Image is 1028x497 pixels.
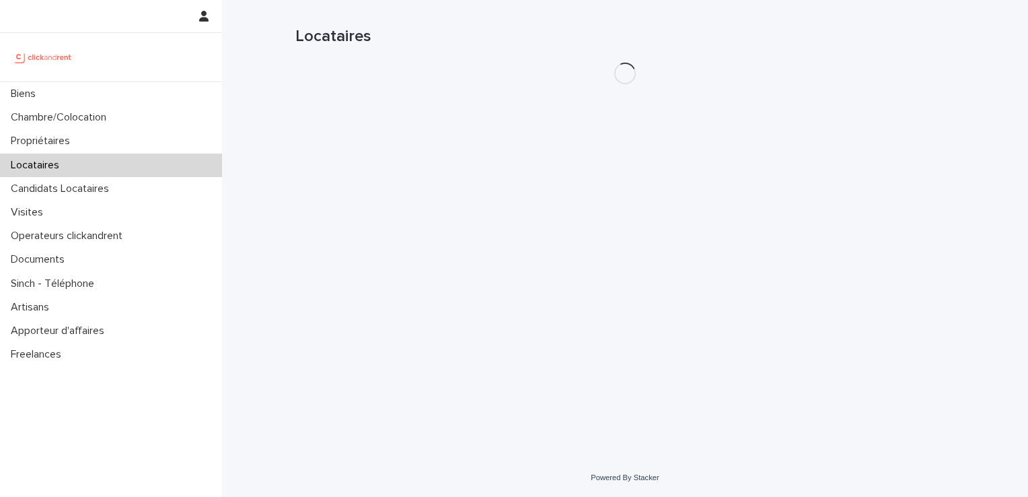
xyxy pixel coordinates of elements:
p: Locataires [5,159,70,172]
p: Sinch - Téléphone [5,277,105,290]
h1: Locataires [295,27,955,46]
p: Freelances [5,348,72,361]
p: Visites [5,206,54,219]
p: Artisans [5,301,60,314]
img: UCB0brd3T0yccxBKYDjQ [11,44,76,71]
p: Operateurs clickandrent [5,230,133,242]
p: Candidats Locataires [5,183,120,195]
p: Apporteur d'affaires [5,325,115,337]
p: Propriétaires [5,135,81,147]
p: Documents [5,253,75,266]
p: Biens [5,88,46,100]
p: Chambre/Colocation [5,111,117,124]
a: Powered By Stacker [591,473,659,482]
